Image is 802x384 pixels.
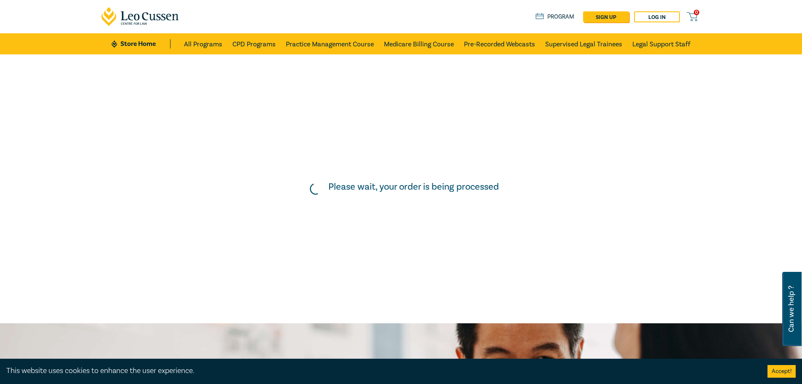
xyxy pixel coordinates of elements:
[767,365,796,378] button: Accept cookies
[286,33,374,54] a: Practice Management Course
[694,10,699,15] span: 0
[545,33,622,54] a: Supervised Legal Trainees
[787,277,795,341] span: Can we help ?
[328,181,499,192] h5: Please wait, your order is being processed
[583,11,629,22] a: sign up
[536,12,575,21] a: Program
[632,33,690,54] a: Legal Support Staff
[384,33,454,54] a: Medicare Billing Course
[184,33,222,54] a: All Programs
[232,33,276,54] a: CPD Programs
[6,365,755,376] div: This website uses cookies to enhance the user experience.
[634,11,680,22] a: Log in
[112,39,170,48] a: Store Home
[464,33,535,54] a: Pre-Recorded Webcasts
